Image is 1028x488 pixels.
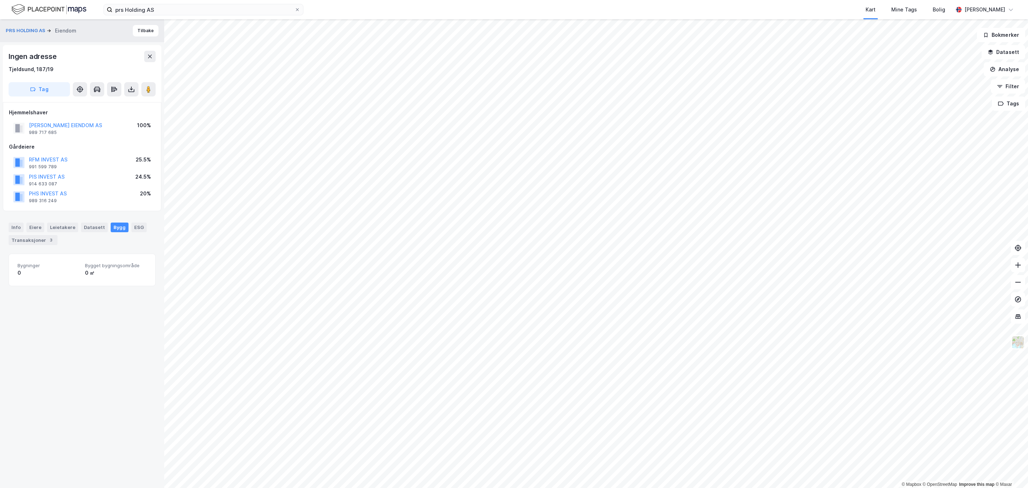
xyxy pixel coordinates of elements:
[959,482,994,487] a: Improve this map
[26,223,44,232] div: Eiere
[29,181,57,187] div: 914 633 087
[29,164,57,170] div: 991 599 789
[9,143,155,151] div: Gårdeiere
[6,27,47,34] button: PRS HOLDING AS
[902,482,921,487] a: Mapbox
[9,65,54,74] div: Tjeldsund, 187/19
[933,5,945,14] div: Bolig
[9,82,70,96] button: Tag
[891,5,917,14] div: Mine Tags
[17,269,79,277] div: 0
[133,25,158,36] button: Tilbake
[85,269,147,277] div: 0 ㎡
[964,5,1005,14] div: [PERSON_NAME]
[17,263,79,269] span: Bygninger
[135,173,151,181] div: 24.5%
[992,454,1028,488] iframe: Chat Widget
[9,235,57,245] div: Transaksjoner
[111,223,128,232] div: Bygg
[9,223,24,232] div: Info
[984,62,1025,76] button: Analyse
[81,223,108,232] div: Datasett
[866,5,876,14] div: Kart
[112,4,294,15] input: Søk på adresse, matrikkel, gårdeiere, leietakere eller personer
[137,121,151,130] div: 100%
[9,51,58,62] div: Ingen adresse
[140,189,151,198] div: 20%
[55,26,76,35] div: Eiendom
[29,198,57,204] div: 989 316 249
[136,155,151,164] div: 25.5%
[982,45,1025,59] button: Datasett
[47,223,78,232] div: Leietakere
[923,482,957,487] a: OpenStreetMap
[11,3,86,16] img: logo.f888ab2527a4732fd821a326f86c7f29.svg
[29,130,57,135] div: 989 717 685
[9,108,155,117] div: Hjemmelshaver
[991,79,1025,94] button: Filter
[47,236,55,244] div: 3
[85,263,147,269] span: Bygget bygningsområde
[1011,335,1025,349] img: Z
[992,96,1025,111] button: Tags
[131,223,147,232] div: ESG
[977,28,1025,42] button: Bokmerker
